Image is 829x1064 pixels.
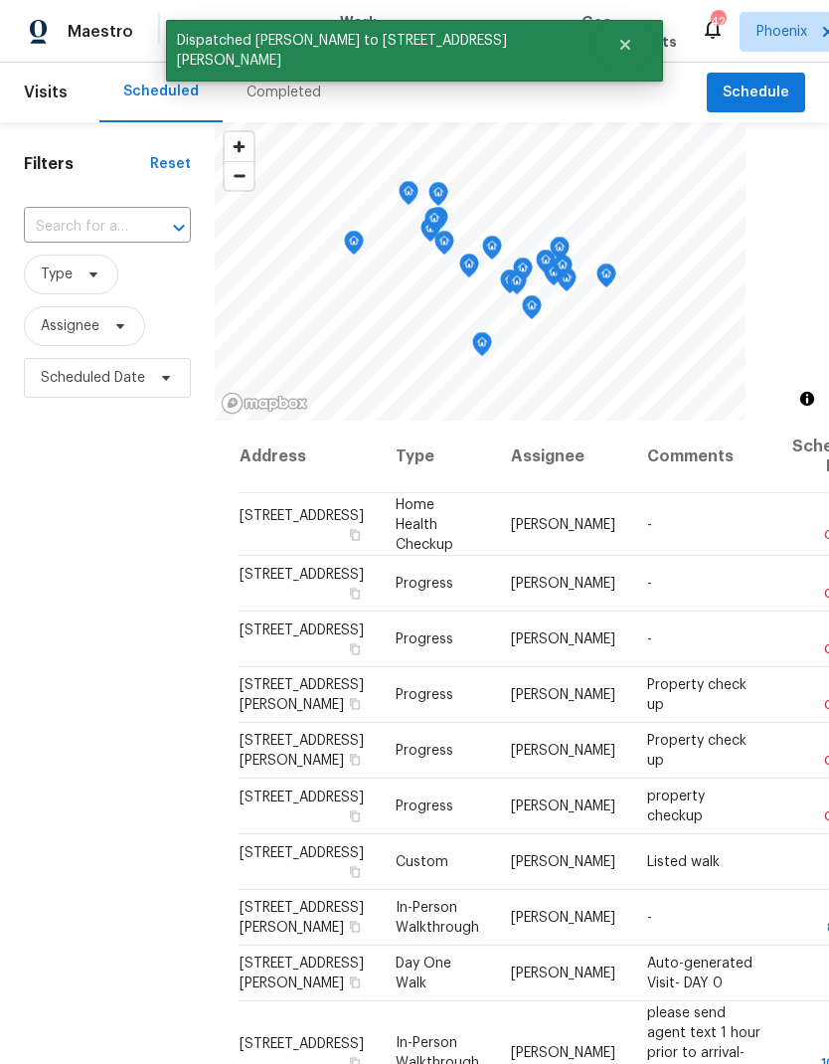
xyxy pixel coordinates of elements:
[536,250,556,280] div: Map marker
[647,632,652,646] span: -
[239,421,380,493] th: Address
[24,154,150,174] h1: Filters
[472,332,492,363] div: Map marker
[240,791,364,804] span: [STREET_ADDRESS]
[240,623,364,637] span: [STREET_ADDRESS]
[41,265,73,284] span: Type
[647,790,705,823] span: property checkup
[647,678,746,712] span: Property check up
[240,734,364,768] span: [STREET_ADDRESS][PERSON_NAME]
[511,517,615,531] span: [PERSON_NAME]
[346,863,364,881] button: Copy Address
[24,212,135,243] input: Search for an address...
[592,25,658,65] button: Close
[511,632,615,646] span: [PERSON_NAME]
[511,577,615,591] span: [PERSON_NAME]
[346,974,364,991] button: Copy Address
[756,22,807,42] span: Phoenix
[647,517,652,531] span: -
[346,807,364,825] button: Copy Address
[346,751,364,769] button: Copy Address
[500,269,520,300] div: Map marker
[647,911,652,925] span: -
[513,258,533,288] div: Map marker
[707,73,805,113] button: Schedule
[240,1036,364,1050] span: [STREET_ADDRESS]
[344,231,364,262] div: Map marker
[396,855,448,869] span: Custom
[495,421,631,493] th: Assignee
[396,901,479,935] span: In-Person Walkthrough
[522,295,542,326] div: Map marker
[396,799,453,813] span: Progress
[396,957,451,990] span: Day One Walk
[434,231,454,262] div: Map marker
[507,270,527,301] div: Map marker
[240,678,364,712] span: [STREET_ADDRESS][PERSON_NAME]
[581,12,677,52] span: Geo Assignments
[225,162,253,190] span: Zoom out
[225,132,253,161] button: Zoom in
[150,154,191,174] div: Reset
[240,568,364,582] span: [STREET_ADDRESS]
[428,182,448,213] div: Map marker
[166,20,592,82] span: Dispatched [PERSON_NAME] to [STREET_ADDRESS][PERSON_NAME]
[41,316,99,336] span: Assignee
[596,264,616,294] div: Map marker
[459,254,479,284] div: Map marker
[123,82,199,101] div: Scheduled
[482,236,502,266] div: Map marker
[511,967,615,980] span: [PERSON_NAME]
[399,181,418,212] div: Map marker
[801,388,813,410] span: Toggle attribution
[550,237,570,267] div: Map marker
[396,744,453,758] span: Progress
[647,734,746,768] span: Property check up
[221,392,308,415] a: Mapbox homepage
[24,71,68,114] span: Visits
[631,421,776,493] th: Comments
[68,22,133,42] span: Maestro
[346,695,364,713] button: Copy Address
[511,744,615,758] span: [PERSON_NAME]
[511,911,615,925] span: [PERSON_NAME]
[511,855,615,869] span: [PERSON_NAME]
[723,81,789,105] span: Schedule
[247,83,321,102] div: Completed
[647,577,652,591] span: -
[647,855,720,869] span: Listed walk
[647,957,752,990] span: Auto-generated Visit- DAY 0
[511,1045,615,1059] span: [PERSON_NAME]
[420,218,440,249] div: Map marker
[240,508,364,522] span: [STREET_ADDRESS]
[240,957,364,990] span: [STREET_ADDRESS][PERSON_NAME]
[511,688,615,702] span: [PERSON_NAME]
[240,846,364,860] span: [STREET_ADDRESS]
[41,368,145,388] span: Scheduled Date
[511,799,615,813] span: [PERSON_NAME]
[711,12,725,32] div: 42
[340,12,391,52] span: Work Orders
[215,122,746,421] canvas: Map
[424,208,444,239] div: Map marker
[165,214,193,242] button: Open
[553,255,573,285] div: Map marker
[240,901,364,935] span: [STREET_ADDRESS][PERSON_NAME]
[225,161,253,190] button: Zoom out
[346,918,364,936] button: Copy Address
[795,387,819,411] button: Toggle attribution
